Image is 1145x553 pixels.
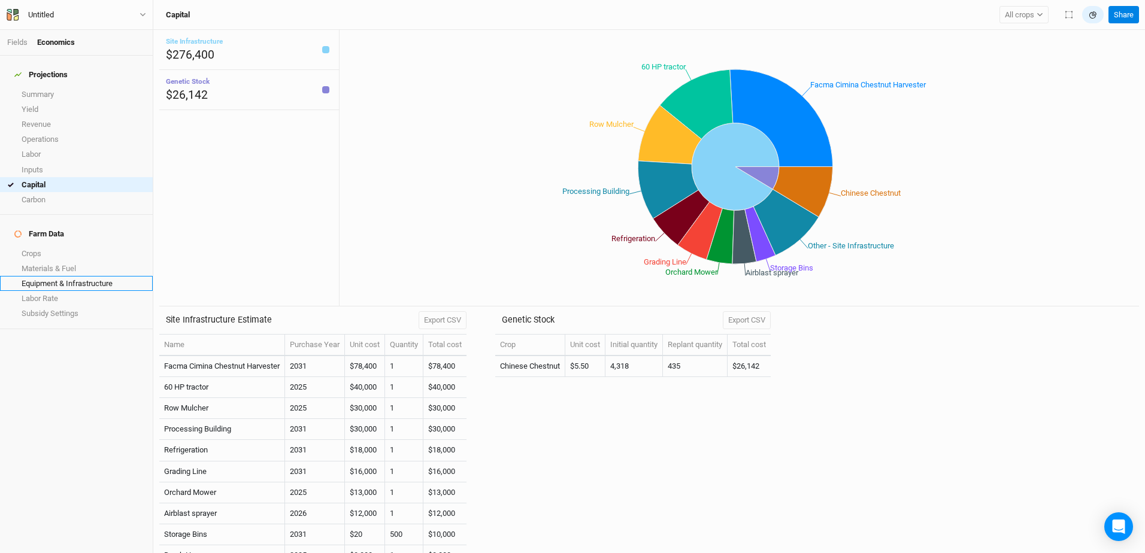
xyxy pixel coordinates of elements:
[345,335,385,356] th: Unit cost
[641,62,686,71] tspan: 60 HP tractor
[385,440,423,461] td: 1
[385,419,423,440] td: 1
[7,38,28,47] a: Fields
[159,398,285,419] td: Row Mulcher
[810,80,926,89] tspan: Facma Cimina Chestnut Harvester
[1104,512,1133,541] div: Open Intercom Messenger
[14,70,68,80] div: Projections
[495,356,565,377] td: Chinese Chestnut
[166,10,190,20] h3: Capital
[423,335,467,356] th: Total cost
[385,398,423,419] td: 1
[285,335,345,356] th: Purchase Year
[728,356,771,377] td: $26,142
[423,377,467,398] td: $40,000
[746,268,799,277] tspan: Airblast sprayer
[728,335,771,356] th: Total cost
[285,440,345,461] td: 2031
[28,9,54,21] div: Untitled
[808,241,894,250] tspan: Other - Site Infrastructure
[423,398,467,419] td: $30,000
[285,419,345,440] td: 2031
[663,356,728,377] td: 435
[345,398,385,419] td: $30,000
[565,335,605,356] th: Unit cost
[605,335,663,356] th: Initial quantity
[385,524,423,545] td: 500
[841,189,901,197] tspan: Chinese Chestnut
[166,37,223,45] span: Site Infrastructure
[345,440,385,461] td: $18,000
[159,377,285,398] td: 60 HP tractor
[166,88,208,102] span: $26,142
[385,335,423,356] th: Quantity
[37,37,75,48] div: Economics
[562,187,629,196] tspan: Processing Building
[166,77,210,86] span: Genetic Stock
[345,461,385,482] td: $16,000
[159,524,285,545] td: Storage Bins
[770,263,813,272] tspan: Storage Bins
[166,48,214,62] span: $276,400
[385,482,423,503] td: 1
[345,503,385,524] td: $12,000
[345,377,385,398] td: $40,000
[14,229,64,239] div: Farm Data
[423,503,467,524] td: $12,000
[665,268,718,276] tspan: Orchard Mower
[345,356,385,377] td: $78,400
[502,315,555,325] h3: Genetic Stock
[285,524,345,545] td: 2031
[423,440,467,461] td: $18,000
[385,503,423,524] td: 1
[345,482,385,503] td: $13,000
[385,356,423,377] td: 1
[644,257,686,266] tspan: Grading Line
[6,8,147,22] button: Untitled
[345,524,385,545] td: $20
[285,461,345,482] td: 2031
[663,335,728,356] th: Replant quantity
[611,234,655,243] tspan: Refrigeration
[423,524,467,545] td: $10,000
[285,398,345,419] td: 2025
[159,461,285,482] td: Grading Line
[999,6,1049,24] button: All crops
[1005,9,1034,21] span: All crops
[345,419,385,440] td: $30,000
[159,335,285,356] th: Name
[159,503,285,524] td: Airblast sprayer
[423,482,467,503] td: $13,000
[423,461,467,482] td: $16,000
[605,356,663,377] td: 4,318
[1108,6,1139,24] button: Share
[285,503,345,524] td: 2026
[419,311,467,329] button: Export CSV
[589,120,634,129] tspan: Row Mulcher
[423,356,467,377] td: $78,400
[495,335,565,356] th: Crop
[159,419,285,440] td: Processing Building
[423,419,467,440] td: $30,000
[159,482,285,503] td: Orchard Mower
[159,440,285,461] td: Refrigeration
[565,356,605,377] td: $5.50
[285,377,345,398] td: 2025
[285,356,345,377] td: 2031
[385,461,423,482] td: 1
[166,315,272,325] h3: Site Infrastructure Estimate
[723,311,771,329] button: Export CSV
[385,377,423,398] td: 1
[159,356,285,377] td: Facma Cimina Chestnut Harvester
[285,482,345,503] td: 2025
